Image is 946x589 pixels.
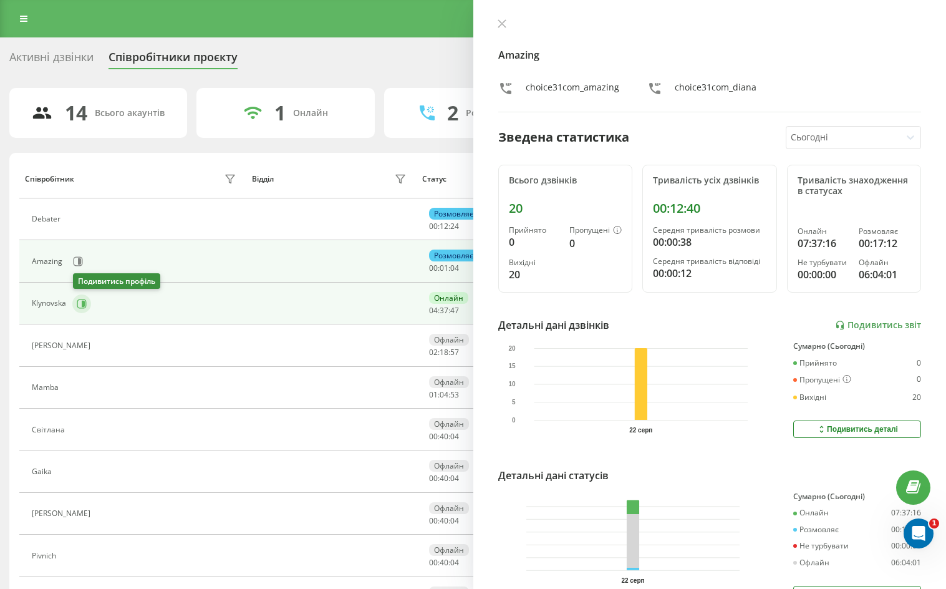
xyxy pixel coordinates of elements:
span: 00 [429,263,438,273]
div: 00:17:12 [891,525,921,534]
div: 00:17:12 [859,236,910,251]
span: 53 [450,389,459,400]
div: Не турбувати [793,542,849,550]
span: 04 [450,263,459,273]
div: Середня тривалість розмови [653,226,766,235]
div: Співробітники проєкту [109,51,238,70]
span: 04 [450,473,459,484]
span: 04 [440,389,448,400]
div: Активні дзвінки [9,51,94,70]
div: Всього акаунтів [95,108,165,119]
div: choice31com_diana [675,81,756,99]
div: : : [429,348,459,357]
span: 57 [450,347,459,358]
div: : : [429,306,459,315]
div: Прийнято [793,359,837,368]
div: Детальні дані статусів [498,468,609,483]
div: Світлана [32,426,68,434]
div: 06:04:01 [859,267,910,282]
span: 00 [429,221,438,231]
span: 12 [440,221,448,231]
div: 0 [569,236,622,251]
text: 5 [511,399,515,406]
div: Розмовляє [429,208,478,220]
span: 00 [429,557,438,568]
div: 00:00:38 [653,235,766,250]
div: Розмовляє [429,250,478,261]
div: Debater [32,215,64,223]
span: 01 [440,263,448,273]
div: Amazing [32,257,65,266]
span: 40 [440,515,448,526]
div: Детальні дані дзвінків [498,318,609,333]
div: 20 [509,267,560,282]
div: Pivnich [32,552,59,560]
div: [PERSON_NAME] [32,509,94,518]
div: Середня тривалість відповіді [653,257,766,266]
div: 00:00:00 [798,267,849,282]
div: choice31com_amazing [526,81,619,99]
div: Офлайн [859,258,910,267]
div: 0 [917,375,921,385]
div: Подивитись деталі [816,424,898,434]
span: 37 [440,305,448,316]
text: 0 [511,417,515,424]
div: 00:00:00 [891,542,921,550]
div: 1 [274,101,286,125]
div: : : [429,474,459,483]
div: : : [429,558,459,567]
div: Офлайн [429,544,469,556]
span: 40 [440,557,448,568]
div: Відділ [252,175,274,183]
div: 06:04:01 [891,558,921,567]
div: 2 [447,101,458,125]
span: 18 [440,347,448,358]
text: 22 серп [629,427,652,434]
text: 15 [508,363,516,370]
div: Пропущені [793,375,851,385]
div: 00:12:40 [653,201,766,216]
span: 00 [429,473,438,484]
div: Подивитись профіль [73,273,160,289]
div: Всього дзвінків [509,175,622,186]
div: Mamba [32,383,62,392]
div: [PERSON_NAME] [32,341,94,350]
div: Тривалість усіх дзвінків [653,175,766,186]
div: Статус [422,175,446,183]
div: Прийнято [509,226,560,235]
span: 47 [450,305,459,316]
div: Вихідні [509,258,560,267]
div: Зведена статистика [498,128,629,147]
div: : : [429,264,459,273]
div: Офлайн [429,460,469,472]
text: 20 [508,345,516,352]
text: 10 [508,381,516,388]
div: : : [429,391,459,399]
span: 04 [450,431,459,442]
div: Онлайн [429,292,468,304]
div: Gaika [32,467,55,476]
div: Співробітник [25,175,74,183]
span: 01 [429,389,438,400]
div: 0 [509,235,560,250]
div: Тривалість знаходження в статусах [798,175,911,197]
div: Вихідні [793,393,826,402]
span: 04 [450,515,459,526]
span: 24 [450,221,459,231]
div: : : [429,432,459,441]
div: Розмовляє [859,227,910,236]
div: Онлайн [798,227,849,236]
div: 07:37:16 [798,236,849,251]
div: : : [429,517,459,525]
span: 04 [429,305,438,316]
span: 02 [429,347,438,358]
div: Офлайн [429,376,469,388]
div: Пропущені [569,226,622,236]
div: 07:37:16 [891,509,921,517]
div: Офлайн [429,502,469,514]
div: Klynovska [32,299,69,308]
div: Не турбувати [798,258,849,267]
div: Онлайн [793,509,829,517]
div: 00:00:12 [653,266,766,281]
span: 40 [440,431,448,442]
